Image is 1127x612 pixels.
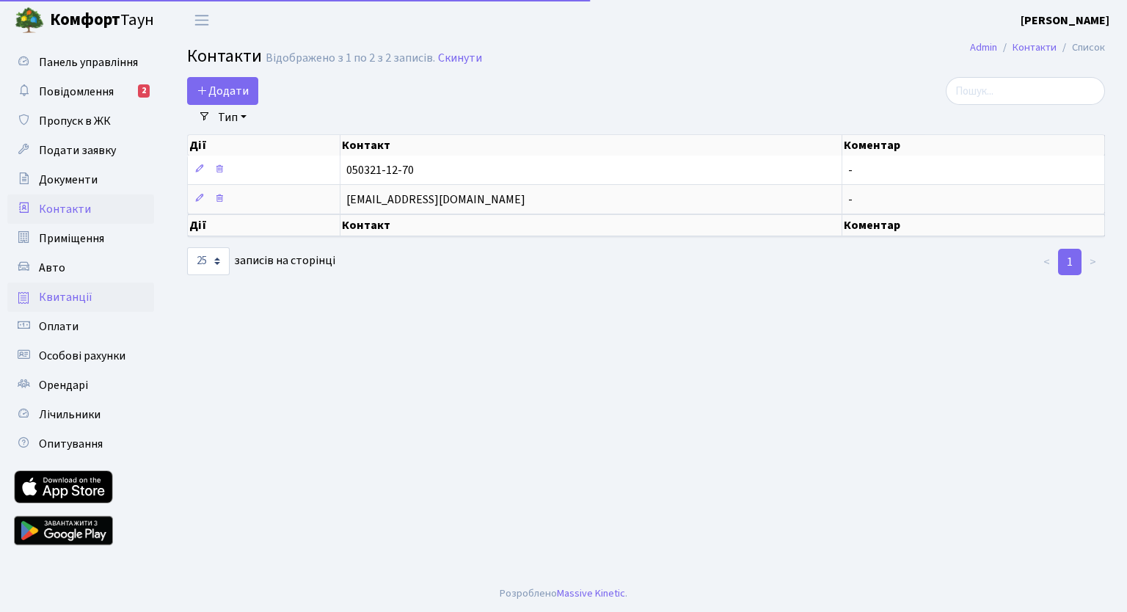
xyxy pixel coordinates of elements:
[50,8,120,32] b: Комфорт
[183,8,220,32] button: Переключити навігацію
[7,341,154,371] a: Особові рахунки
[948,32,1127,63] nav: breadcrumb
[138,84,150,98] div: 2
[7,194,154,224] a: Контакти
[187,247,230,275] select: записів на сторінці
[39,436,103,452] span: Опитування
[340,214,842,236] th: Контакт
[7,283,154,312] a: Квитанції
[946,77,1105,105] input: Пошук...
[266,51,435,65] div: Відображено з 1 по 2 з 2 записів.
[438,51,482,65] a: Скинути
[500,586,627,602] div: Розроблено .
[970,40,997,55] a: Admin
[187,247,335,275] label: записів на сторінці
[1013,40,1057,55] a: Контакти
[15,6,44,35] img: logo.png
[39,84,114,100] span: Повідомлення
[197,83,249,99] span: Додати
[346,162,414,178] span: 050321-12-70
[187,43,262,69] span: Контакти
[50,8,154,33] span: Таун
[848,162,853,178] span: -
[848,192,853,208] span: -
[39,172,98,188] span: Документи
[39,318,79,335] span: Оплати
[1057,40,1105,56] li: Список
[212,105,252,130] a: Тип
[188,135,340,156] th: Дії
[7,136,154,165] a: Подати заявку
[39,377,88,393] span: Орендарі
[39,260,65,276] span: Авто
[39,348,125,364] span: Особові рахунки
[39,407,101,423] span: Лічильники
[1021,12,1109,29] a: [PERSON_NAME]
[1058,249,1082,275] a: 1
[187,77,258,105] a: Додати
[7,106,154,136] a: Пропуск в ЖК
[557,586,625,601] a: Massive Kinetic
[7,165,154,194] a: Документи
[7,253,154,283] a: Авто
[39,54,138,70] span: Панель управління
[39,113,111,129] span: Пропуск в ЖК
[7,429,154,459] a: Опитування
[842,214,1105,236] th: Коментар
[842,135,1105,156] th: Коментар
[7,48,154,77] a: Панель управління
[188,214,340,236] th: Дії
[7,77,154,106] a: Повідомлення2
[7,224,154,253] a: Приміщення
[7,312,154,341] a: Оплати
[39,142,116,159] span: Подати заявку
[39,289,92,305] span: Квитанції
[340,135,842,156] th: Контакт
[346,192,525,208] span: [EMAIL_ADDRESS][DOMAIN_NAME]
[7,400,154,429] a: Лічильники
[39,230,104,247] span: Приміщення
[7,371,154,400] a: Орендарі
[39,201,91,217] span: Контакти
